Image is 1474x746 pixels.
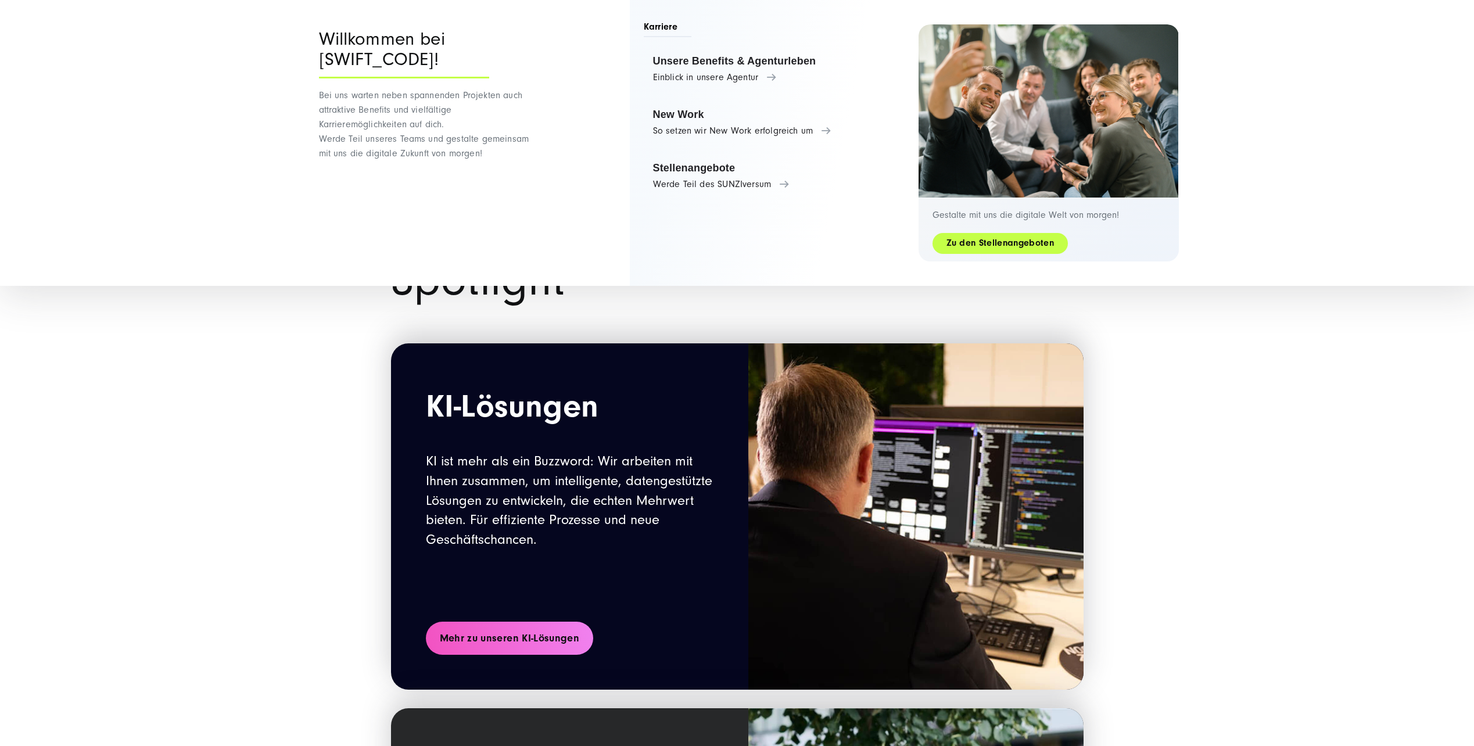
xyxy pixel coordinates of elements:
[644,154,891,198] a: Stellenangebote Werde Teil des SUNZIversum
[644,101,891,145] a: New Work So setzen wir New Work erfolgreich um
[919,24,1179,198] img: Digitalagentur und Internetagentur SUNZINET: 2 Frauen 3 Männer, die ein Selfie machen bei
[748,343,1084,690] img: Ein Geschäftsmann wird von hinten vor einem großen Bildschirm mit Code gezeigt. Symbolbild für KI...
[644,47,891,91] a: Unsere Benefits & Agenturleben Einblick in unsere Agentur
[319,88,537,161] p: Bei uns warten neben spannenden Projekten auch attraktive Benefits und vielfältige Karrieremöglic...
[933,209,1165,221] p: Gestalte mit uns die digitale Welt von morgen!
[391,259,1084,303] h2: Spotlight
[644,20,692,37] span: Karriere
[426,451,713,549] p: KI ist mehr als ein Buzzword: Wir arbeiten mit Ihnen zusammen, um intelligente, datengestützte Lö...
[426,390,713,428] h2: KI-Lösungen
[319,29,489,78] div: Willkommen bei [SWIFT_CODE]!
[933,236,1068,250] a: Zu den Stellenangeboten
[426,622,594,655] a: Mehr zu unseren KI-Lösungen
